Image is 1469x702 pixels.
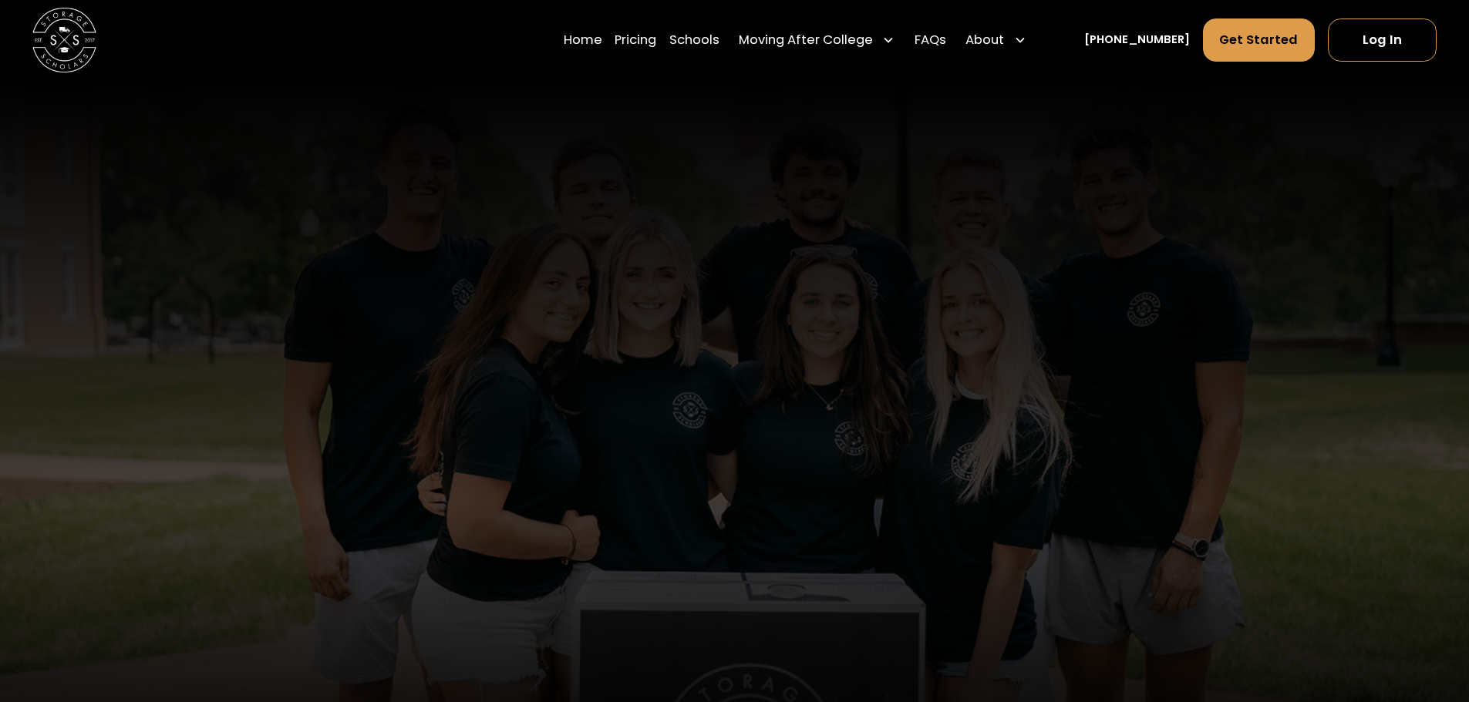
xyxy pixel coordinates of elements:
a: [PHONE_NUMBER] [1084,32,1190,49]
img: Storage Scholars main logo [32,8,96,72]
a: Pricing [615,18,656,62]
a: Schools [669,18,719,62]
a: Home [564,18,602,62]
a: FAQs [915,18,946,62]
div: Moving After College [739,31,873,50]
a: Get Started [1203,18,1316,62]
a: Log In [1328,18,1437,62]
div: About [965,31,1004,50]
